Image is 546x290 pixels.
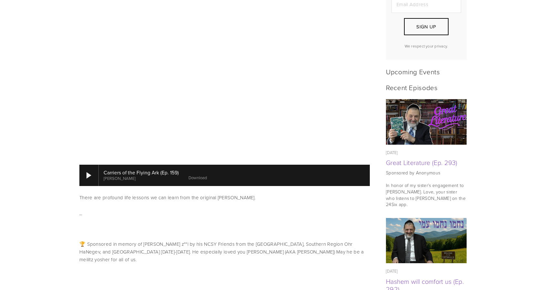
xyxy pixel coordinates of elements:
[386,218,467,264] img: Hashem will comfort us (Ep. 292)
[386,99,467,145] img: Great Literature (Ep. 293)
[404,18,449,35] button: Sign Up
[188,175,207,181] a: Download
[79,240,370,264] p: 🏆 Sponsored in memory of [PERSON_NAME] z""l by his NCSY Friends from the [GEOGRAPHIC_DATA], South...
[386,150,398,155] time: [DATE]
[391,43,461,49] p: We respect your privacy.
[386,170,467,208] p: Sponsored by Anonymous In honor of my sister’s engagement to [PERSON_NAME]. Love, your sister who...
[79,194,370,202] p: There are profound life lessons we can learn from the original [PERSON_NAME].
[386,158,458,167] a: Great Literature (Ep. 293)
[386,268,398,274] time: [DATE]
[79,209,370,217] p: _
[386,67,467,76] h2: Upcoming Events
[386,83,467,91] h2: Recent Episodes
[416,23,436,30] span: Sign Up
